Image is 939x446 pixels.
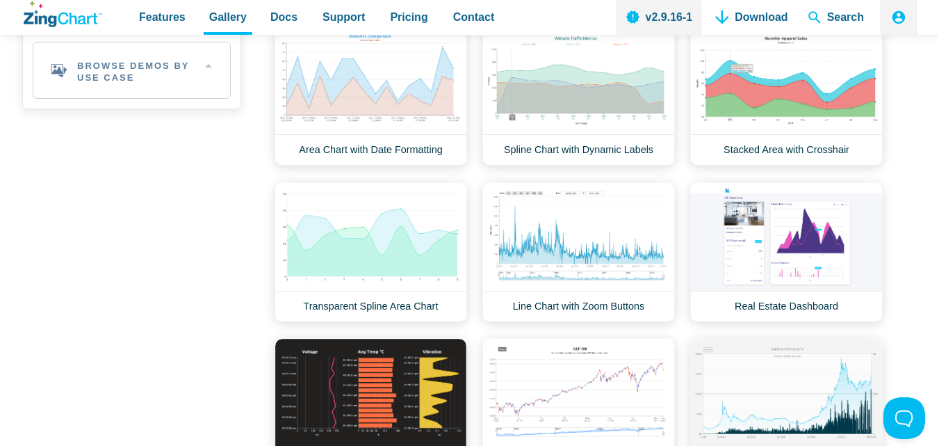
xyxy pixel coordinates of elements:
[275,26,467,166] a: Area Chart with Date Formatting
[33,42,230,98] h2: Browse Demos By Use Case
[139,8,186,26] span: Features
[270,8,297,26] span: Docs
[690,26,883,166] a: Stacked Area with Crosshair
[209,8,247,26] span: Gallery
[453,8,495,26] span: Contact
[390,8,427,26] span: Pricing
[322,8,365,26] span: Support
[24,1,102,27] a: ZingChart Logo. Click to return to the homepage
[482,182,675,322] a: Line Chart with Zoom Buttons
[690,182,883,322] a: Real Estate Dashboard
[275,182,467,322] a: Transparent Spline Area Chart
[482,26,675,166] a: Spline Chart with Dynamic Labels
[883,397,925,439] iframe: Toggle Customer Support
